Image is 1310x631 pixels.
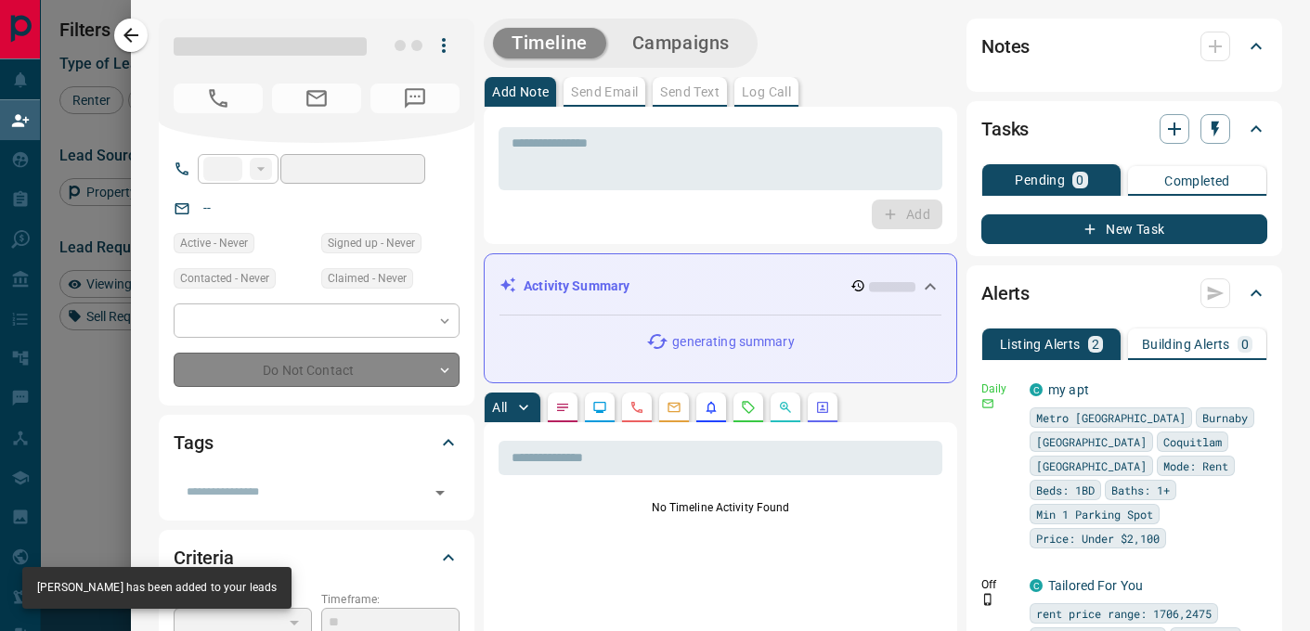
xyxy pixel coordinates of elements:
[1015,174,1065,187] p: Pending
[174,420,460,465] div: Tags
[1092,338,1099,351] p: 2
[1111,481,1170,499] span: Baths: 1+
[667,400,681,415] svg: Emails
[555,400,570,415] svg: Notes
[1164,174,1230,187] p: Completed
[174,353,460,387] div: Do Not Contact
[1036,529,1160,547] span: Price: Under $2,100
[370,84,460,113] span: No Number
[1076,174,1083,187] p: 0
[1030,579,1043,592] div: condos.ca
[592,400,607,415] svg: Lead Browsing Activity
[1036,432,1147,451] span: [GEOGRAPHIC_DATA]
[815,400,830,415] svg: Agent Actions
[981,114,1029,144] h2: Tasks
[499,269,941,303] div: Activity Summary
[180,234,248,252] span: Active - Never
[1036,408,1186,427] span: Metro [GEOGRAPHIC_DATA]
[1000,338,1081,351] p: Listing Alerts
[174,428,213,457] h2: Tags
[1036,457,1147,475] span: [GEOGRAPHIC_DATA]
[614,28,748,58] button: Campaigns
[629,400,644,415] svg: Calls
[180,269,269,288] span: Contacted - Never
[981,576,1018,593] p: Off
[493,28,606,58] button: Timeline
[492,85,549,98] p: Add Note
[981,107,1267,151] div: Tasks
[981,24,1267,69] div: Notes
[174,535,460,580] div: Criteria
[981,278,1030,308] h2: Alerts
[981,593,994,606] svg: Push Notification Only
[174,543,234,573] h2: Criteria
[1163,432,1222,451] span: Coquitlam
[499,499,942,516] p: No Timeline Activity Found
[328,269,407,288] span: Claimed - Never
[321,591,460,608] p: Timeframe:
[981,397,994,410] svg: Email
[1048,578,1143,593] a: Tailored For You
[704,400,719,415] svg: Listing Alerts
[524,277,629,296] p: Activity Summary
[1036,505,1153,523] span: Min 1 Parking Spot
[1163,457,1228,475] span: Mode: Rent
[174,84,263,113] span: No Number
[1036,604,1212,623] span: rent price range: 1706,2475
[1036,481,1095,499] span: Beds: 1BD
[981,271,1267,315] div: Alerts
[427,480,453,506] button: Open
[1048,382,1089,397] a: my apt
[203,200,211,215] a: --
[492,401,507,414] p: All
[981,32,1030,61] h2: Notes
[672,332,794,352] p: generating summary
[981,214,1267,244] button: New Task
[37,573,277,603] div: [PERSON_NAME] has been added to your leads
[1030,383,1043,396] div: condos.ca
[1142,338,1230,351] p: Building Alerts
[328,234,415,252] span: Signed up - Never
[741,400,756,415] svg: Requests
[778,400,793,415] svg: Opportunities
[981,380,1018,397] p: Daily
[1241,338,1249,351] p: 0
[1202,408,1248,427] span: Burnaby
[272,84,361,113] span: No Email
